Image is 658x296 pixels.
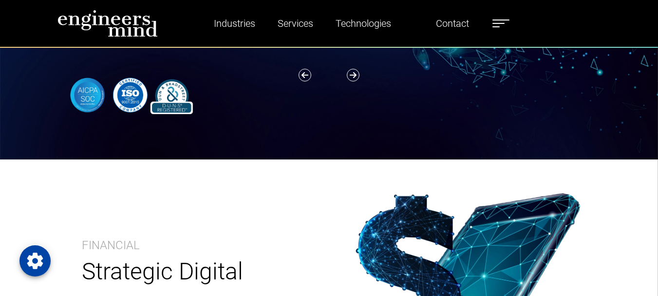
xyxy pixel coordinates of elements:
[63,76,196,114] img: banner-logo
[274,12,317,35] a: Services
[332,12,395,35] a: Technologies
[57,10,158,37] img: logo
[82,237,140,254] p: Financial
[432,12,473,35] a: Contact
[210,12,259,35] a: Industries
